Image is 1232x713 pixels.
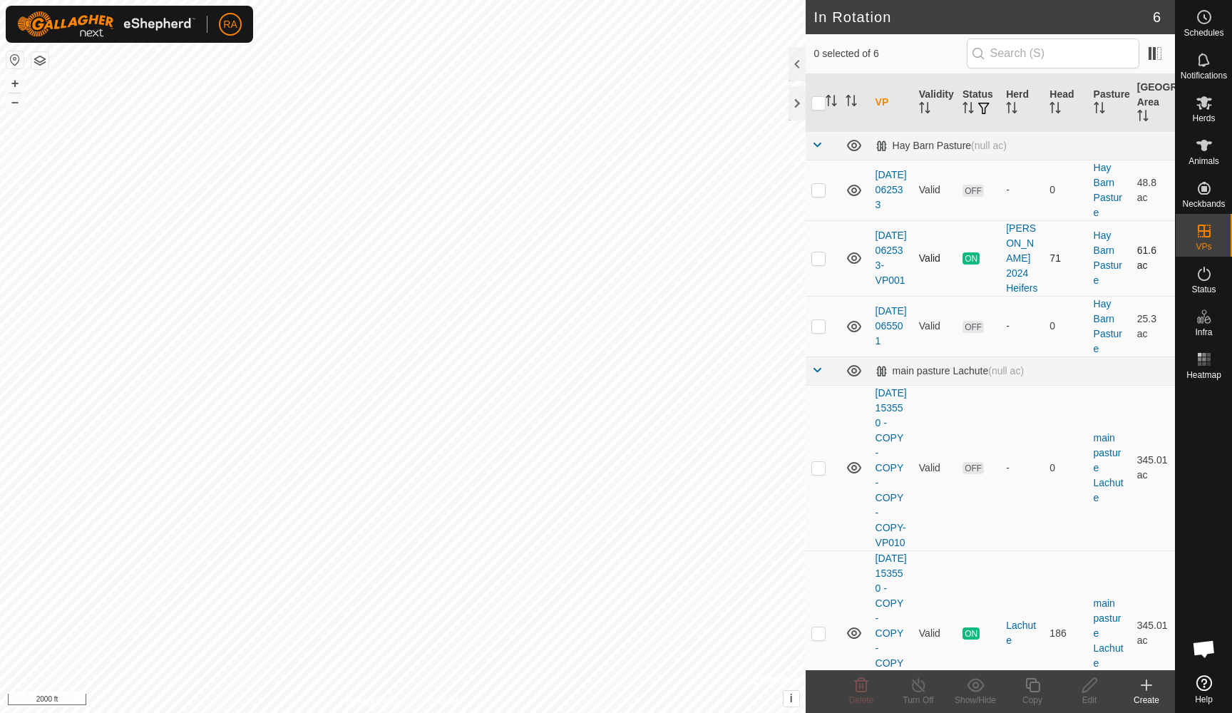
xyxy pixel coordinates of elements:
h2: In Rotation [814,9,1153,26]
td: 48.8 ac [1131,160,1175,220]
td: 0 [1044,160,1087,220]
span: OFF [962,185,984,197]
p-sorticon: Activate to sort [1049,104,1061,116]
th: Pasture [1088,74,1131,132]
a: Hay Barn Pasture [1094,230,1122,286]
button: – [6,93,24,111]
th: [GEOGRAPHIC_DATA] Area [1131,74,1175,132]
div: - [1006,319,1038,334]
p-sorticon: Activate to sort [962,104,974,116]
p-sorticon: Activate to sort [919,104,930,116]
p-sorticon: Activate to sort [1137,112,1149,123]
div: Hay Barn Pasture [876,140,1007,152]
td: Valid [913,296,957,356]
span: 0 selected of 6 [814,46,967,61]
span: (null ac) [971,140,1007,151]
a: [DATE] 065501 [876,305,907,347]
div: Open chat [1183,627,1226,670]
div: Copy [1004,694,1061,707]
td: 0 [1044,385,1087,550]
div: - [1006,461,1038,476]
div: Create [1118,694,1175,707]
input: Search (S) [967,39,1139,68]
img: Gallagher Logo [17,11,195,37]
span: OFF [962,321,984,333]
span: Herds [1192,114,1215,123]
a: [DATE] 062533-VP001 [876,230,907,286]
span: i [789,692,792,704]
div: [PERSON_NAME] 2024 Heifers [1006,221,1038,296]
button: i [784,691,799,707]
td: Valid [913,160,957,220]
button: Reset Map [6,51,24,68]
span: Animals [1189,157,1219,165]
span: Schedules [1184,29,1223,37]
td: 0 [1044,296,1087,356]
span: VPs [1196,242,1211,251]
a: Help [1176,670,1232,709]
span: Heatmap [1186,371,1221,379]
a: Privacy Policy [346,694,400,707]
p-sorticon: Activate to sort [826,97,837,108]
span: Infra [1195,328,1212,337]
th: Head [1044,74,1087,132]
td: Valid [913,385,957,550]
a: Hay Barn Pasture [1094,162,1122,218]
span: OFF [962,462,984,474]
span: ON [962,627,980,640]
th: Validity [913,74,957,132]
div: Show/Hide [947,694,1004,707]
div: - [1006,183,1038,198]
div: Edit [1061,694,1118,707]
div: Turn Off [890,694,947,707]
span: 6 [1153,6,1161,28]
td: 345.01 ac [1131,385,1175,550]
a: main pasture Lachute [1094,432,1124,503]
div: main pasture Lachute [876,365,1024,377]
td: Valid [913,220,957,296]
span: Notifications [1181,71,1227,80]
p-sorticon: Activate to sort [1094,104,1105,116]
span: Neckbands [1182,200,1225,208]
a: Hay Barn Pasture [1094,298,1122,354]
button: + [6,75,24,92]
span: Status [1191,285,1216,294]
button: Map Layers [31,52,48,69]
th: VP [870,74,913,132]
p-sorticon: Activate to sort [846,97,857,108]
span: ON [962,252,980,265]
p-sorticon: Activate to sort [1006,104,1017,116]
td: 71 [1044,220,1087,296]
a: main pasture Lachute [1094,597,1124,669]
span: Delete [849,695,874,705]
a: [DATE] 153550 - COPY - COPY - COPY - COPY-VP010 [876,387,907,548]
a: Contact Us [416,694,458,707]
span: (null ac) [988,365,1024,376]
th: Herd [1000,74,1044,132]
span: Help [1195,695,1213,704]
td: 25.3 ac [1131,296,1175,356]
th: Status [957,74,1000,132]
a: [DATE] 062533 [876,169,907,210]
div: Lachute [1006,618,1038,648]
td: 61.6 ac [1131,220,1175,296]
span: RA [223,17,237,32]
